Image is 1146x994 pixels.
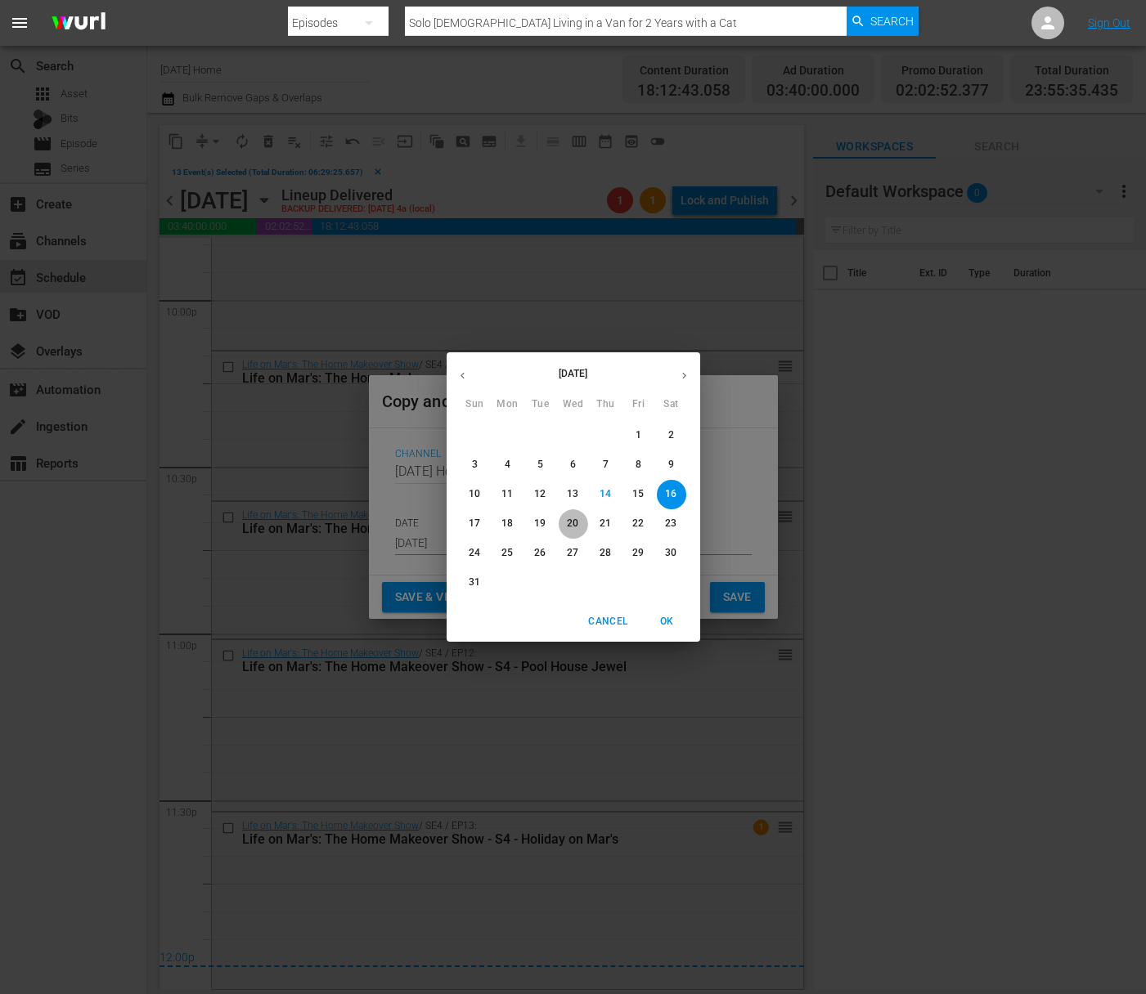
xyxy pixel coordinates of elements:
p: [DATE] [479,366,668,381]
span: Tue [526,396,555,413]
button: 12 [526,480,555,509]
p: 5 [537,458,543,472]
button: 1 [624,421,654,450]
button: 6 [559,450,588,480]
button: 29 [624,539,654,568]
p: 25 [501,546,513,560]
p: 24 [469,546,480,560]
button: 4 [493,450,523,480]
span: Mon [493,396,523,413]
button: 8 [624,450,654,480]
button: 28 [591,539,621,568]
button: 7 [591,450,621,480]
button: 25 [493,539,523,568]
button: 30 [657,539,686,568]
p: 8 [636,458,641,472]
button: 22 [624,509,654,539]
span: Search [870,7,914,36]
button: 31 [461,568,490,598]
button: 9 [657,450,686,480]
p: 6 [570,458,576,472]
button: 14 [591,480,621,509]
p: 3 [472,458,478,472]
button: 27 [559,539,588,568]
p: 15 [632,487,644,501]
button: 23 [657,509,686,539]
span: Cancel [588,613,627,630]
p: 27 [567,546,578,560]
p: 14 [600,487,611,501]
span: Wed [559,396,588,413]
p: 23 [665,517,676,531]
button: 10 [461,480,490,509]
p: 19 [534,517,546,531]
p: 22 [632,517,644,531]
p: 16 [665,487,676,501]
button: 5 [526,450,555,480]
p: 10 [469,487,480,501]
button: 3 [461,450,490,480]
button: Cancel [582,608,634,635]
p: 29 [632,546,644,560]
p: 12 [534,487,546,501]
span: Thu [591,396,621,413]
button: 19 [526,509,555,539]
p: 31 [469,575,480,589]
button: 11 [493,480,523,509]
p: 30 [665,546,676,560]
button: 21 [591,509,621,539]
span: Sat [657,396,686,413]
button: 17 [461,509,490,539]
button: 13 [559,480,588,509]
button: 20 [559,509,588,539]
p: 4 [505,458,510,472]
button: 2 [657,421,686,450]
button: 15 [624,480,654,509]
p: 7 [603,458,609,472]
p: 9 [668,458,674,472]
button: OK [641,608,694,635]
p: 26 [534,546,546,560]
p: 2 [668,428,674,442]
a: Sign Out [1088,16,1130,29]
p: 1 [636,428,641,442]
span: menu [10,13,29,33]
span: Sun [461,396,490,413]
p: 28 [600,546,611,560]
p: 11 [501,487,513,501]
p: 20 [567,517,578,531]
span: OK [648,613,687,630]
img: ans4CAIJ8jUAAAAAAAAAAAAAAAAAAAAAAAAgQb4GAAAAAAAAAAAAAAAAAAAAAAAAJMjXAAAAAAAAAAAAAAAAAAAAAAAAgAT5G... [39,4,118,43]
button: 18 [493,509,523,539]
button: 16 [657,480,686,509]
span: Fri [624,396,654,413]
button: 26 [526,539,555,568]
p: 17 [469,517,480,531]
p: 21 [600,517,611,531]
p: 18 [501,517,513,531]
p: 13 [567,487,578,501]
button: 24 [461,539,490,568]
